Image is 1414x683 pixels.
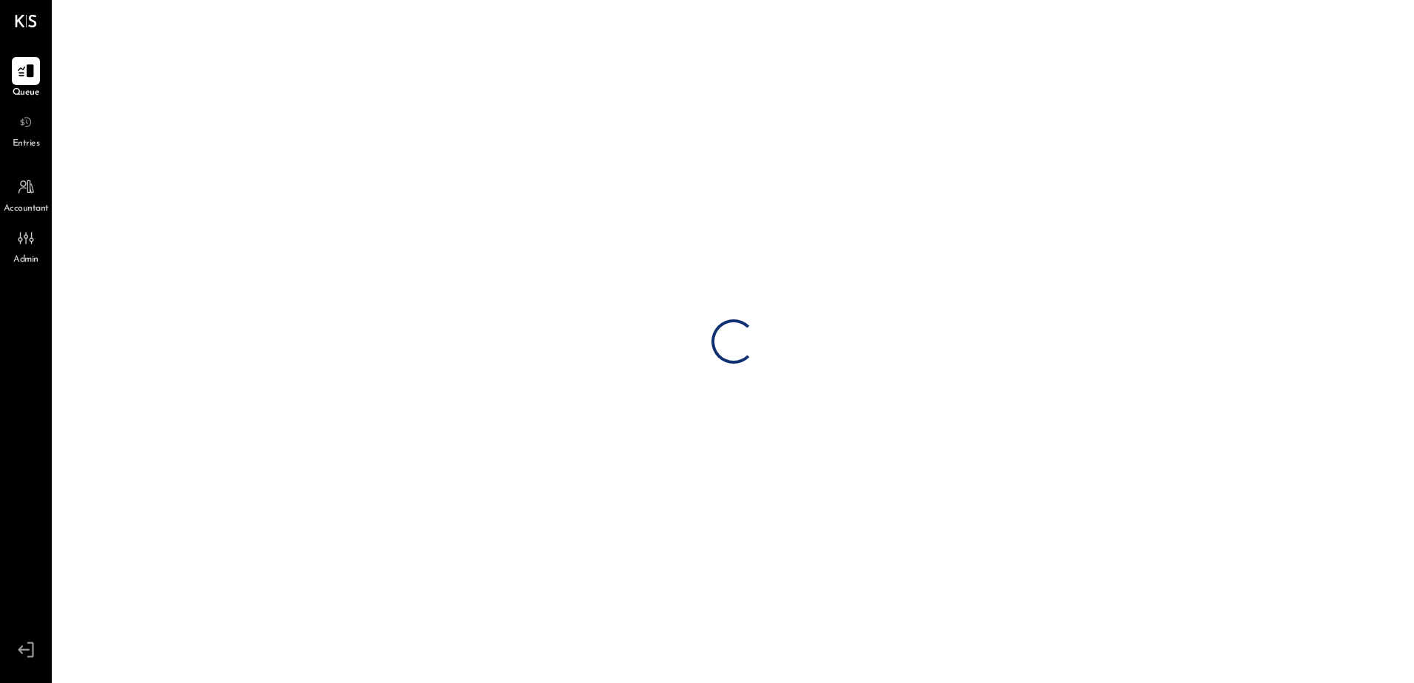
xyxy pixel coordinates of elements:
span: Accountant [4,203,49,216]
span: Entries [13,137,40,151]
span: Queue [13,86,40,100]
a: Admin [1,224,51,267]
a: Accountant [1,173,51,216]
span: Admin [13,254,38,267]
a: Entries [1,108,51,151]
a: Queue [1,57,51,100]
